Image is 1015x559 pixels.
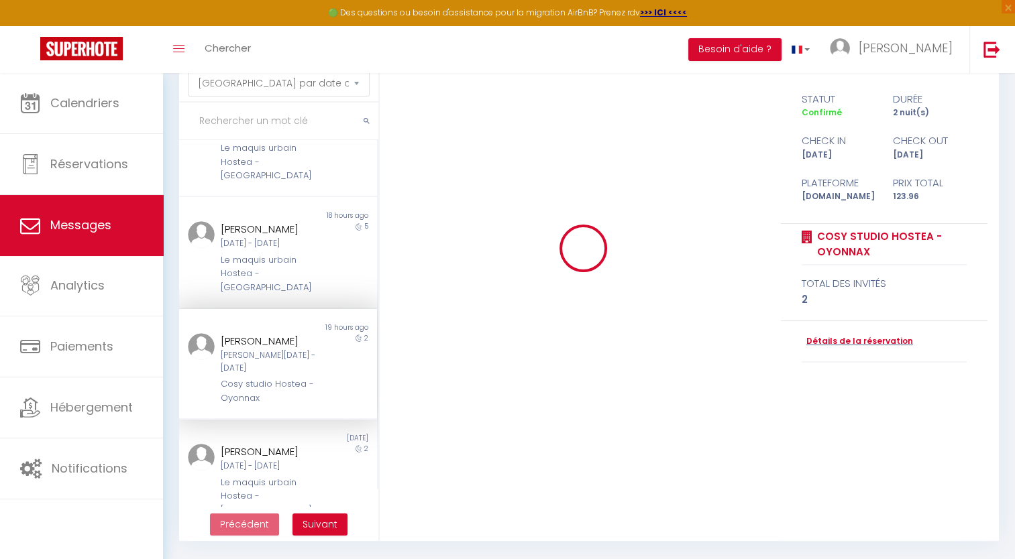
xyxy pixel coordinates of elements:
span: 5 [364,221,368,231]
div: 123.96 [884,190,975,203]
span: Suivant [303,517,337,531]
span: Réservations [50,156,128,172]
img: logout [983,41,1000,58]
div: total des invités [802,275,967,292]
div: [DOMAIN_NAME] [793,190,884,203]
span: Paiements [50,338,113,355]
div: statut [793,91,884,107]
button: Besoin d'aide ? [688,38,782,61]
span: Notifications [52,460,127,477]
div: 2 [802,292,967,308]
span: Chercher [205,41,251,55]
img: ... [830,38,850,58]
div: [PERSON_NAME] [221,444,319,460]
a: Détails de la réservation [802,335,913,348]
div: Le maquis urbain Hostea - [GEOGRAPHIC_DATA] [221,476,319,517]
span: Hébergement [50,399,133,416]
div: 18 hours ago [278,210,376,221]
div: 19 hours ago [278,322,376,333]
div: [DATE] - [DATE] [221,237,319,250]
img: ... [188,333,215,360]
input: Rechercher un mot clé [179,103,378,140]
div: Le maquis urbain Hostea - [GEOGRAPHIC_DATA] [221,141,319,182]
span: Messages [50,216,111,233]
div: 2 nuit(s) [884,107,975,119]
div: [DATE] - [DATE] [221,460,319,473]
div: Le maquis urbain Hostea - [GEOGRAPHIC_DATA] [221,253,319,294]
span: Confirmé [802,107,842,118]
div: [PERSON_NAME][DATE] - [DATE] [221,349,319,375]
img: ... [188,444,215,471]
div: Plateforme [793,175,884,191]
div: Cosy studio Hostea - Oyonnax [221,377,319,405]
a: Chercher [195,26,261,73]
img: Super Booking [40,37,123,60]
div: Prix total [884,175,975,191]
button: Next [292,513,348,536]
button: Previous [210,513,279,536]
div: check in [793,133,884,149]
a: ... [PERSON_NAME] [820,26,969,73]
span: Analytics [50,277,105,294]
img: ... [188,221,215,248]
div: [PERSON_NAME] [221,221,319,237]
div: [PERSON_NAME] [221,333,319,349]
div: [DATE] [278,433,376,444]
div: check out [884,133,975,149]
span: 2 [364,333,368,343]
div: durée [884,91,975,107]
a: Cosy studio Hostea - Oyonnax [812,229,967,260]
a: >>> ICI <<<< [640,7,687,18]
span: Précédent [220,517,269,531]
div: [DATE] [793,149,884,162]
span: Calendriers [50,95,119,111]
div: [DATE] [884,149,975,162]
span: [PERSON_NAME] [859,40,953,56]
span: 2 [364,444,368,454]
